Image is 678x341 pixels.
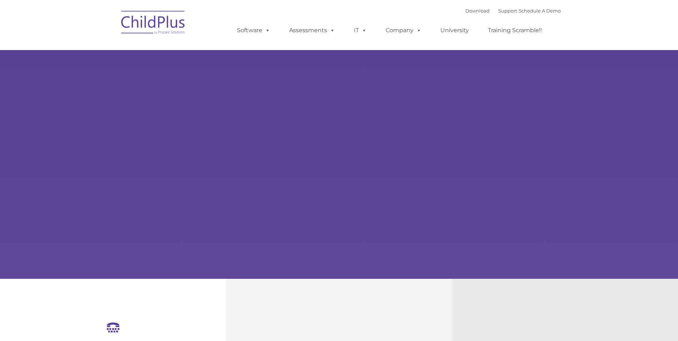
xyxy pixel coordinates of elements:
a: Software [230,23,277,38]
a: Support [498,8,517,14]
a: Schedule A Demo [519,8,561,14]
a: Assessments [282,23,342,38]
a: Company [378,23,429,38]
img: ChildPlus by Procare Solutions [118,6,189,41]
a: Training Scramble!! [481,23,549,38]
a: University [433,23,476,38]
font: | [465,8,561,14]
a: Download [465,8,490,14]
a: IT [347,23,374,38]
